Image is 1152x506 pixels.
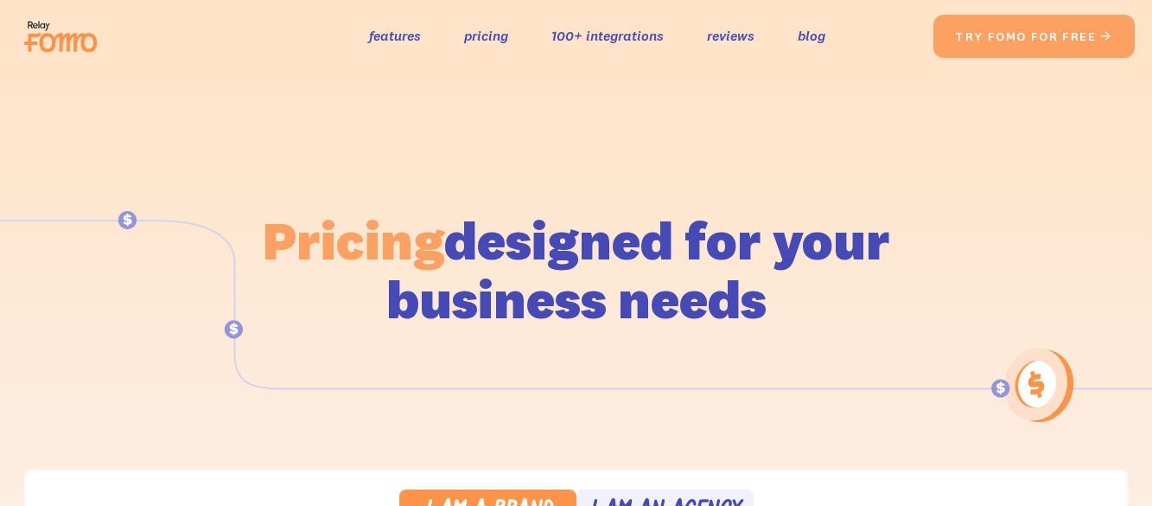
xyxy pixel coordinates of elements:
a: pricing [464,23,508,48]
a: 100+ integrations [551,23,664,48]
a: features [369,23,421,48]
a: blog [798,23,825,48]
span:  [1099,29,1113,44]
a: try fomo for free [933,15,1135,58]
span: Pricing [263,207,444,273]
a: reviews [707,23,754,48]
h1: designed for your business needs [262,211,891,329]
